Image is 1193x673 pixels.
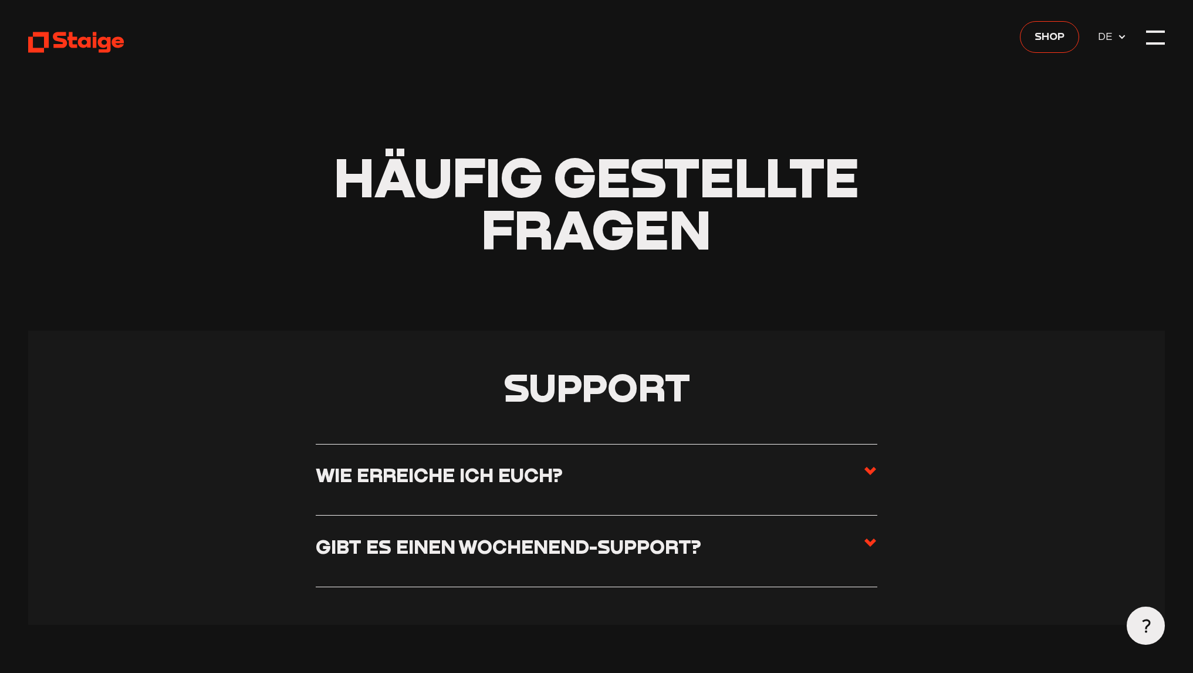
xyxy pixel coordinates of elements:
[316,535,701,558] h3: Gibt es einen Wochenend-Support?
[316,463,563,487] h3: Wie erreiche ich euch?
[1035,28,1064,44] span: Shop
[1020,21,1079,53] a: Shop
[334,143,859,261] span: Häufig gestellte Fragen
[1098,28,1117,44] span: DE
[503,364,690,410] span: Support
